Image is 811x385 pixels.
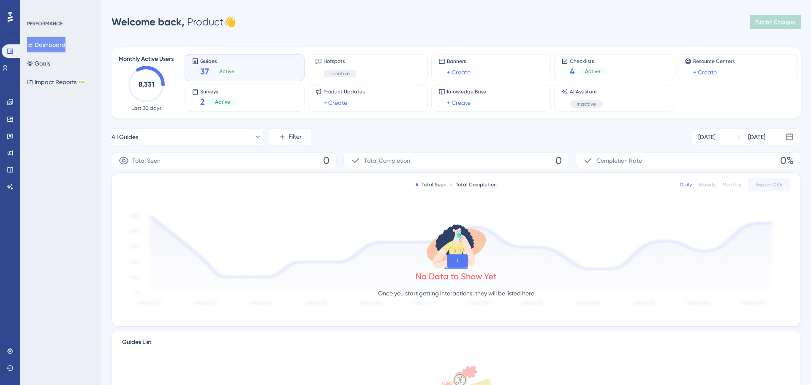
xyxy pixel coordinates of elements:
[698,132,716,142] div: [DATE]
[200,96,205,108] span: 2
[330,70,350,77] span: Inactive
[200,88,237,94] span: Surveys
[112,16,185,28] span: Welcome back,
[215,98,230,105] span: Active
[699,181,716,188] div: Weekly
[447,67,471,77] a: + Create
[324,98,347,108] a: + Create
[596,156,642,166] span: Completion Rate
[748,132,765,142] div: [DATE]
[756,181,783,188] span: Export CSV
[112,128,262,145] button: All Guides
[450,181,497,188] div: Total Completion
[324,88,365,95] span: Product Updates
[416,270,497,282] div: No Data to Show Yet
[122,337,151,352] span: Guides List
[119,54,174,64] span: Monthly Active Users
[112,15,236,29] div: Product 👋
[570,58,607,64] span: Checklists
[219,68,234,75] span: Active
[570,88,603,95] span: AI Assistant
[693,58,735,65] span: Resource Centers
[748,178,790,191] button: Export CSV
[570,66,575,77] span: 4
[447,98,471,108] a: + Create
[288,132,302,142] span: Filter
[269,128,311,145] button: Filter
[755,19,796,25] span: Publish Changes
[447,58,471,65] span: Banners
[78,80,86,84] div: BETA
[323,154,329,167] span: 0
[139,80,154,88] text: 8,331
[364,156,410,166] span: Total Completion
[27,74,86,90] button: Impact ReportsBETA
[750,15,801,29] button: Publish Changes
[693,67,717,77] a: + Create
[324,58,357,65] span: Hotspots
[112,132,138,142] span: All Guides
[722,181,741,188] div: Monthly
[585,68,600,75] span: Active
[200,58,241,64] span: Guides
[447,88,486,95] span: Knowledge Base
[27,56,50,71] button: Goals
[131,105,161,112] span: Last 30 days
[680,181,692,188] div: Daily
[378,288,534,298] p: Once you start getting interactions, they will be listed here
[132,156,161,166] span: Total Seen
[27,20,63,27] div: PERFORMANCE
[555,154,562,167] span: 0
[577,101,596,107] span: Inactive
[416,181,446,188] div: Total Seen
[200,66,209,77] span: 37
[780,154,794,167] span: 0%
[27,37,65,52] button: Dashboard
